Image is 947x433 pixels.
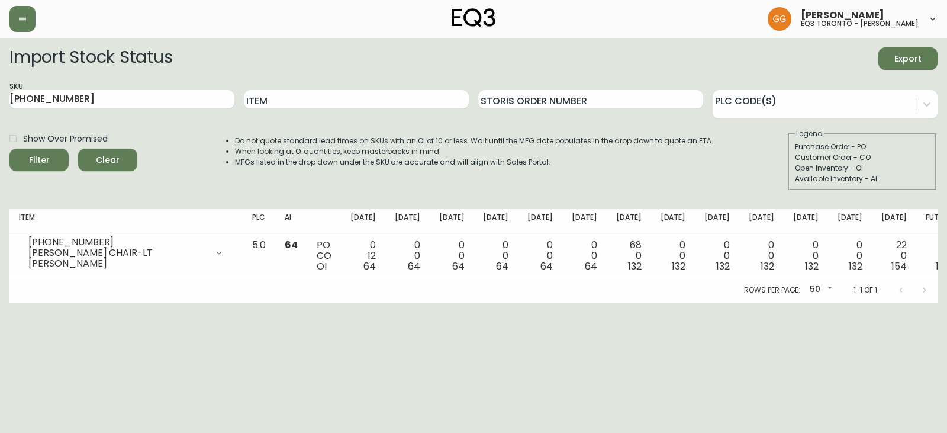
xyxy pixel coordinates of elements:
[439,240,465,272] div: 0 0
[749,240,774,272] div: 0 0
[853,285,877,296] p: 1-1 of 1
[828,209,872,235] th: [DATE]
[872,209,916,235] th: [DATE]
[716,259,730,273] span: 132
[795,174,930,184] div: Available Inventory - AI
[801,20,919,27] h5: eq3 toronto - [PERSON_NAME]
[235,157,713,168] li: MFGs listed in the drop down under the SKU are accurate and will align with Sales Portal.
[795,142,930,152] div: Purchase Order - PO
[628,259,642,273] span: 132
[9,149,69,171] button: Filter
[235,146,713,157] li: When looking at OI quantities, keep masterpacks in mind.
[452,8,495,27] img: logo
[661,240,686,272] div: 0 0
[243,235,275,277] td: 5.0
[88,153,128,168] span: Clear
[518,209,562,235] th: [DATE]
[496,259,508,273] span: 64
[878,47,938,70] button: Export
[744,285,800,296] p: Rows per page:
[672,259,685,273] span: 132
[562,209,607,235] th: [DATE]
[385,209,430,235] th: [DATE]
[19,240,233,266] div: [PHONE_NUMBER][PERSON_NAME] CHAIR-LT [PERSON_NAME]
[572,240,597,272] div: 0 0
[78,149,137,171] button: Clear
[838,240,863,272] div: 0 0
[761,259,774,273] span: 132
[285,238,298,252] span: 64
[341,209,385,235] th: [DATE]
[527,240,553,272] div: 0 0
[651,209,695,235] th: [DATE]
[430,209,474,235] th: [DATE]
[695,209,739,235] th: [DATE]
[801,11,884,20] span: [PERSON_NAME]
[888,52,928,66] span: Export
[805,259,819,273] span: 132
[317,259,327,273] span: OI
[540,259,553,273] span: 64
[408,259,420,273] span: 64
[9,47,172,70] h2: Import Stock Status
[704,240,730,272] div: 0 0
[28,237,207,248] div: [PHONE_NUMBER]
[616,240,642,272] div: 68 0
[795,152,930,163] div: Customer Order - CO
[235,136,713,146] li: Do not quote standard lead times on SKUs with an OI of 10 or less. Wait until the MFG date popula...
[23,133,108,145] span: Show Over Promised
[363,259,376,273] span: 64
[795,163,930,174] div: Open Inventory - OI
[784,209,828,235] th: [DATE]
[452,259,465,273] span: 64
[585,259,597,273] span: 64
[395,240,420,272] div: 0 0
[793,240,819,272] div: 0 0
[275,209,307,235] th: AI
[474,209,518,235] th: [DATE]
[607,209,651,235] th: [DATE]
[350,240,376,272] div: 0 12
[483,240,508,272] div: 0 0
[317,240,331,272] div: PO CO
[805,280,835,300] div: 50
[891,259,907,273] span: 154
[881,240,907,272] div: 22 0
[849,259,862,273] span: 132
[739,209,784,235] th: [DATE]
[29,153,50,168] div: Filter
[9,209,243,235] th: Item
[768,7,791,31] img: dbfc93a9366efef7dcc9a31eef4d00a7
[795,129,824,139] legend: Legend
[243,209,275,235] th: PLC
[28,248,207,269] div: [PERSON_NAME] CHAIR-LT [PERSON_NAME]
